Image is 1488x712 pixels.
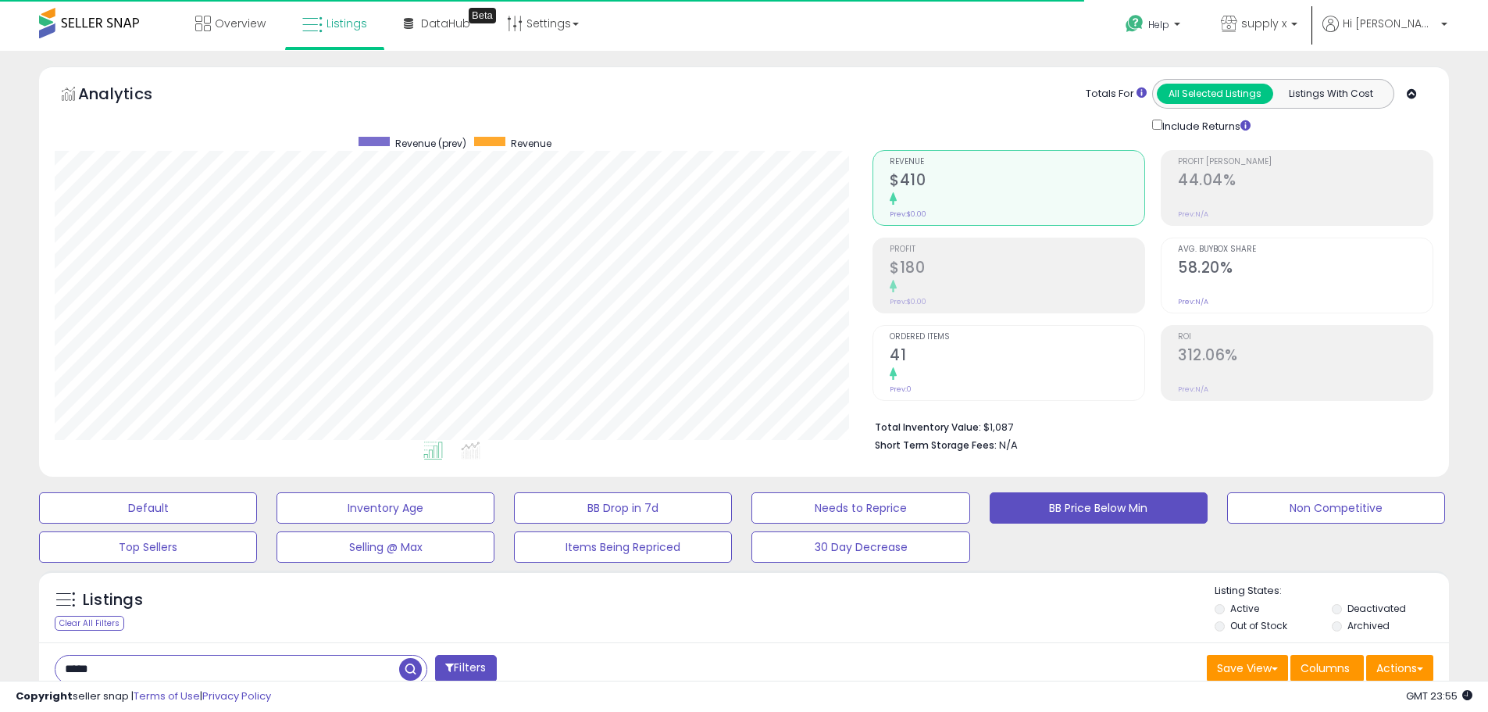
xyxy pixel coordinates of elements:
button: Filters [435,655,496,682]
div: Tooltip anchor [469,8,496,23]
span: DataHub [421,16,470,31]
span: Revenue [511,137,551,150]
p: Listing States: [1215,584,1449,599]
h2: 41 [890,346,1144,367]
span: Columns [1301,660,1350,676]
h2: 58.20% [1178,259,1433,280]
small: Prev: $0.00 [890,209,926,219]
span: 2025-10-12 23:55 GMT [1406,689,1472,703]
span: supply x [1241,16,1286,31]
h2: 312.06% [1178,346,1433,367]
a: Help [1113,2,1196,51]
label: Active [1230,602,1259,615]
span: Avg. Buybox Share [1178,245,1433,254]
h2: $410 [890,171,1144,192]
span: Help [1148,18,1169,31]
strong: Copyright [16,689,73,703]
button: Actions [1366,655,1433,682]
span: Revenue (prev) [395,137,466,150]
small: Prev: 0 [890,385,912,394]
b: Short Term Storage Fees: [875,438,997,452]
b: Total Inventory Value: [875,420,981,434]
span: N/A [999,438,1018,453]
small: Prev: N/A [1178,209,1208,219]
div: Include Returns [1140,116,1269,134]
label: Out of Stock [1230,619,1287,632]
button: BB Price Below Min [990,492,1208,524]
div: seller snap | | [16,689,271,704]
label: Archived [1347,619,1390,632]
h5: Analytics [78,83,183,109]
button: Inventory Age [277,492,494,524]
h2: $180 [890,259,1144,280]
small: Prev: N/A [1178,297,1208,306]
button: Save View [1207,655,1288,682]
small: Prev: N/A [1178,385,1208,394]
h2: 44.04% [1178,171,1433,192]
div: Clear All Filters [55,616,124,631]
span: Overview [215,16,266,31]
h5: Listings [83,589,143,611]
button: Selling @ Max [277,531,494,563]
span: Ordered Items [890,333,1144,342]
a: Privacy Policy [202,689,271,703]
span: Revenue [890,158,1144,166]
button: 30 Day Decrease [751,531,969,563]
button: Needs to Reprice [751,492,969,524]
div: Totals For [1086,87,1147,102]
button: Default [39,492,257,524]
button: Listings With Cost [1272,84,1389,104]
a: Terms of Use [134,689,200,703]
button: Top Sellers [39,531,257,563]
button: Non Competitive [1227,492,1445,524]
li: $1,087 [875,417,1422,435]
span: Hi [PERSON_NAME] [1343,16,1436,31]
button: All Selected Listings [1157,84,1273,104]
span: Listings [327,16,367,31]
i: Get Help [1125,14,1144,34]
button: Columns [1290,655,1364,682]
button: Items Being Repriced [514,531,732,563]
span: ROI [1178,333,1433,342]
a: Hi [PERSON_NAME] [1322,16,1447,51]
span: Profit [890,245,1144,254]
label: Deactivated [1347,602,1406,615]
small: Prev: $0.00 [890,297,926,306]
span: Profit [PERSON_NAME] [1178,158,1433,166]
button: BB Drop in 7d [514,492,732,524]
